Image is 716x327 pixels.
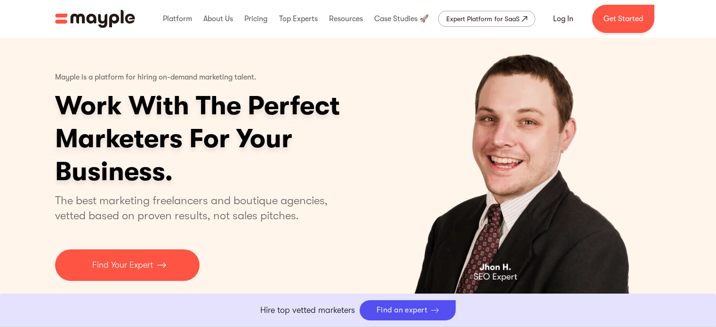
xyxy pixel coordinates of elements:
p: Mayple is a platform for hiring on-demand marketing talent. [55,66,257,89]
div: About Us [201,4,235,34]
div: Top Experts [277,4,320,34]
p: The best marketing freelancers and boutique agencies, vetted based on proven results, not sales p... [55,193,339,223]
div: Expert Platform for SaaS [446,13,520,24]
a: home [55,10,135,28]
p: Find Your Expert [92,259,153,271]
a: Get Started [592,5,654,33]
div: carousel [367,38,661,300]
div: Pricing [242,4,270,34]
a: Expert Platform for SaaS [438,11,535,27]
img: Mayple logo [55,10,135,28]
h1: Work With The Perfect Marketers For Your Business. [55,89,413,188]
div: 4 of 4 [367,38,661,300]
div: Resources [327,4,365,34]
a: Find Your Expert [55,249,200,281]
a: Log In [542,8,585,30]
div: Platform [161,4,194,34]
